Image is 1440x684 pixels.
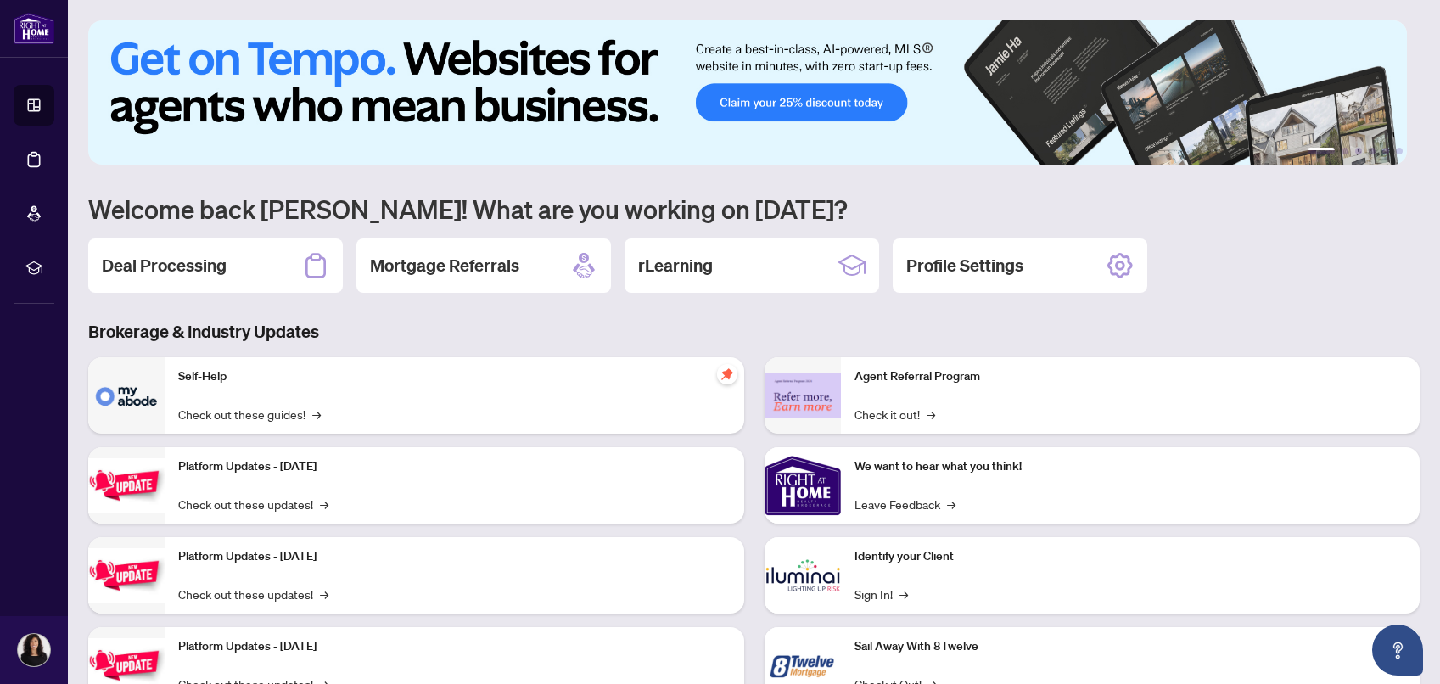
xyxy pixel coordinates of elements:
[18,634,50,666] img: Profile Icon
[765,537,841,614] img: Identify your Client
[854,585,908,603] a: Sign In!→
[1342,148,1348,154] button: 2
[899,585,908,603] span: →
[178,367,731,386] p: Self-Help
[88,20,1407,165] img: Slide 0
[88,320,1420,344] h3: Brokerage & Industry Updates
[14,13,54,44] img: logo
[717,364,737,384] span: pushpin
[320,585,328,603] span: →
[1372,625,1423,676] button: Open asap
[854,367,1407,386] p: Agent Referral Program
[88,458,165,512] img: Platform Updates - July 21, 2025
[854,547,1407,566] p: Identify your Client
[854,495,955,513] a: Leave Feedback→
[178,405,321,423] a: Check out these guides!→
[1396,148,1403,154] button: 6
[765,373,841,419] img: Agent Referral Program
[1308,148,1335,154] button: 1
[638,254,713,278] h2: rLearning
[906,254,1023,278] h2: Profile Settings
[1369,148,1376,154] button: 4
[854,637,1407,656] p: Sail Away With 8Twelve
[765,447,841,524] img: We want to hear what you think!
[312,405,321,423] span: →
[947,495,955,513] span: →
[102,254,227,278] h2: Deal Processing
[1355,148,1362,154] button: 3
[88,357,165,434] img: Self-Help
[854,457,1407,476] p: We want to hear what you think!
[178,547,731,566] p: Platform Updates - [DATE]
[178,495,328,513] a: Check out these updates!→
[88,548,165,602] img: Platform Updates - July 8, 2025
[370,254,519,278] h2: Mortgage Referrals
[1382,148,1389,154] button: 5
[320,495,328,513] span: →
[88,193,1420,225] h1: Welcome back [PERSON_NAME]! What are you working on [DATE]?
[178,637,731,656] p: Platform Updates - [DATE]
[178,585,328,603] a: Check out these updates!→
[178,457,731,476] p: Platform Updates - [DATE]
[927,405,935,423] span: →
[854,405,935,423] a: Check it out!→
